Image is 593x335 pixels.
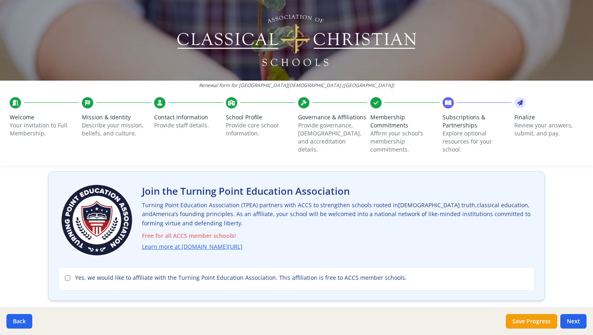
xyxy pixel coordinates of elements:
[226,113,295,121] span: School Profile
[514,121,583,137] p: Review your answers, submit, and pay.
[443,113,512,129] span: Subscriptions & Partnerships
[370,113,439,129] span: Membership Commitments
[10,121,79,137] p: Your invitation to Full Membership.
[142,242,242,252] a: Learn more at [DOMAIN_NAME][URL]
[58,181,136,259] img: Turning Point Education Association Logo
[477,201,528,209] span: classical education
[82,113,151,121] span: Mission & Identity
[65,275,70,281] input: Yes, we would like to affiliate with the Turning Point Education Association. This affiliation is...
[154,113,223,121] span: Contact Information
[398,201,475,209] span: [DEMOGRAPHIC_DATA] truth
[226,121,295,137] p: Provide core school information.
[142,231,535,241] span: Free for all ACCS member schools!
[298,121,367,154] p: Provide governance, [DEMOGRAPHIC_DATA], and accreditation details.
[152,210,233,218] span: America’s founding principles
[82,121,151,137] p: Describe your mission, beliefs, and culture.
[154,121,223,129] p: Provide staff details.
[75,274,407,282] span: Yes, we would like to affiliate with the Turning Point Education Association. This affiliation is...
[6,314,32,329] button: Back
[443,129,512,154] p: Explore optional resources for your school.
[298,113,367,121] span: Governance & Affiliations
[506,314,557,329] button: Save Progress
[10,113,79,121] span: Welcome
[514,113,583,121] span: Finalize
[560,314,587,329] button: Next
[142,185,535,198] h2: Join the Turning Point Education Association
[176,12,418,69] img: Logo
[370,129,439,154] p: Affirm your school’s membership commitments.
[142,201,535,252] p: Turning Point Education Association (TPEA) partners with ACCS to strengthen schools rooted in , ,...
